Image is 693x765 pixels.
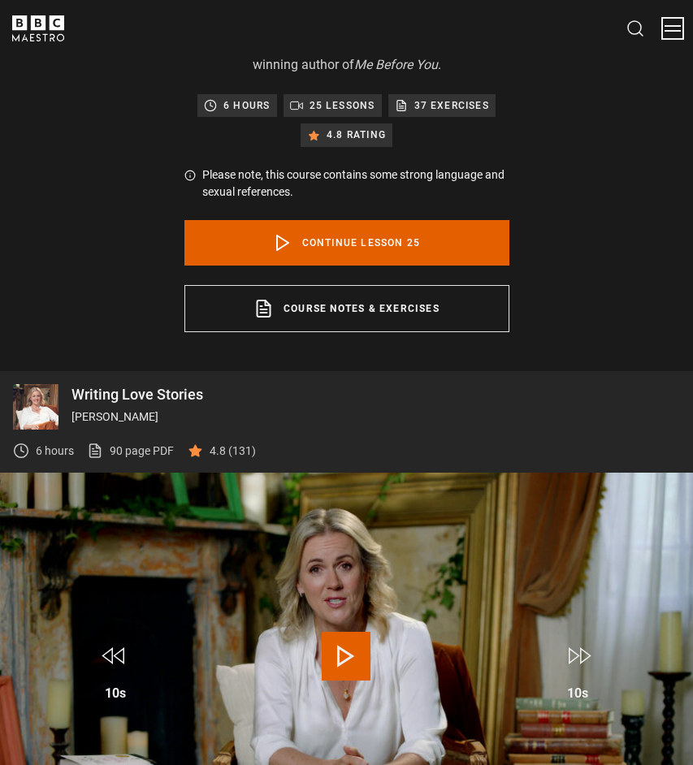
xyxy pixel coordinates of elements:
[12,15,64,41] svg: BBC Maestro
[210,443,256,460] p: 4.8 (131)
[414,97,489,114] p: 37 exercises
[223,97,270,114] p: 6 hours
[71,387,680,402] p: Writing Love Stories
[665,20,681,37] button: Toggle navigation
[310,97,375,114] p: 25 lessons
[71,408,680,426] p: [PERSON_NAME]
[36,443,74,460] p: 6 hours
[327,127,386,143] p: 4.8 rating
[354,57,438,72] i: Me Before You
[184,285,509,332] a: Course notes & exercises
[87,443,174,460] a: 90 page PDF
[202,166,509,201] p: Please note, this course contains some strong language and sexual references.
[184,220,509,266] a: Continue lesson 25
